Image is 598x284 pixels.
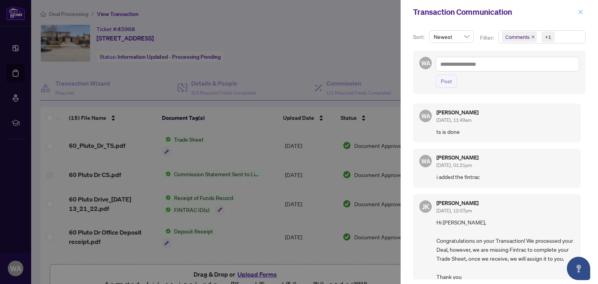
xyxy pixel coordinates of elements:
[436,75,457,88] button: Post
[436,208,472,214] span: [DATE], 12:07pm
[434,31,469,42] span: Newest
[567,257,590,280] button: Open asap
[436,162,472,168] span: [DATE], 01:21pm
[413,6,575,18] div: Transaction Communication
[578,9,583,15] span: close
[436,172,575,181] span: i added the fintrac
[413,33,426,41] p: Sort:
[505,33,529,41] span: Comments
[421,59,430,68] span: WA
[480,33,495,42] p: Filter:
[421,111,430,120] span: WA
[502,32,537,42] span: Comments
[436,117,471,123] span: [DATE], 11:49am
[422,201,429,212] span: JK
[436,200,478,206] h5: [PERSON_NAME]
[421,157,430,166] span: WA
[436,110,478,115] h5: [PERSON_NAME]
[531,35,535,39] span: close
[436,127,575,136] span: ts is done
[436,155,478,160] h5: [PERSON_NAME]
[545,33,551,41] div: +1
